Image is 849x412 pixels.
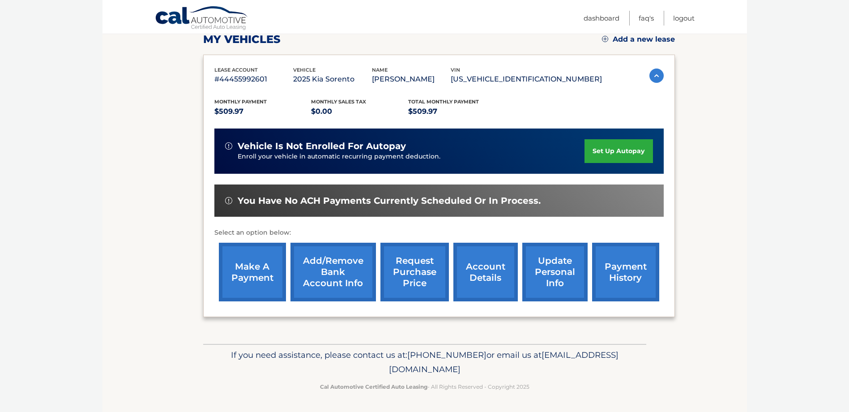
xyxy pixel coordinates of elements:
img: alert-white.svg [225,142,232,150]
span: Monthly sales Tax [311,99,366,105]
span: vin [451,67,460,73]
span: Monthly Payment [214,99,267,105]
span: Total Monthly Payment [408,99,479,105]
img: accordion-active.svg [649,69,664,83]
span: name [372,67,388,73]
a: account details [453,243,518,301]
p: #44455992601 [214,73,293,86]
p: $509.97 [408,105,505,118]
p: $0.00 [311,105,408,118]
p: Select an option below: [214,227,664,238]
a: Dashboard [584,11,619,26]
a: Add a new lease [602,35,675,44]
span: You have no ACH payments currently scheduled or in process. [238,195,541,206]
a: update personal info [522,243,588,301]
p: [US_VEHICLE_IDENTIFICATION_NUMBER] [451,73,602,86]
a: request purchase price [380,243,449,301]
a: Cal Automotive [155,6,249,32]
p: 2025 Kia Sorento [293,73,372,86]
img: add.svg [602,36,608,42]
p: Enroll your vehicle in automatic recurring payment deduction. [238,152,585,162]
h2: my vehicles [203,33,281,46]
span: vehicle [293,67,316,73]
p: $509.97 [214,105,311,118]
p: [PERSON_NAME] [372,73,451,86]
span: vehicle is not enrolled for autopay [238,141,406,152]
span: [PHONE_NUMBER] [407,350,486,360]
a: set up autopay [584,139,653,163]
a: make a payment [219,243,286,301]
img: alert-white.svg [225,197,232,204]
a: Add/Remove bank account info [290,243,376,301]
p: If you need assistance, please contact us at: or email us at [209,348,640,377]
span: lease account [214,67,258,73]
a: payment history [592,243,659,301]
span: [EMAIL_ADDRESS][DOMAIN_NAME] [389,350,619,374]
a: Logout [673,11,695,26]
a: FAQ's [639,11,654,26]
p: - All Rights Reserved - Copyright 2025 [209,382,640,391]
strong: Cal Automotive Certified Auto Leasing [320,383,427,390]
